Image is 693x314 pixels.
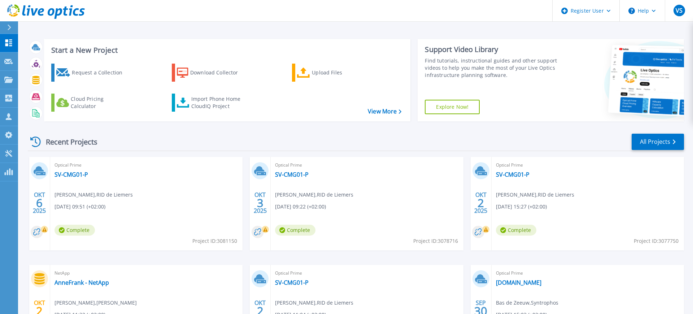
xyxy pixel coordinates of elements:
a: SV-CMG01-P [275,279,309,286]
div: OKT 2025 [474,190,488,216]
span: [DATE] 15:27 (+02:00) [496,203,547,211]
a: Cloud Pricing Calculator [51,94,132,112]
div: Cloud Pricing Calculator [71,95,128,110]
span: 2 [478,200,484,206]
div: Import Phone Home CloudIQ Project [191,95,248,110]
span: Project ID: 3081150 [192,237,237,245]
span: [PERSON_NAME] , RID de Liemers [275,299,353,307]
span: 30 [474,308,487,314]
div: Recent Projects [28,133,107,151]
span: Optical Prime [275,269,459,277]
span: Project ID: 3078716 [413,237,458,245]
div: Upload Files [312,65,370,80]
span: Complete [496,225,536,236]
span: [PERSON_NAME] , RID de Liemers [275,191,353,199]
a: All Projects [632,134,684,150]
span: VS [676,8,683,13]
span: 3 [257,200,263,206]
span: [DATE] 09:51 (+02:00) [55,203,105,211]
div: Download Collector [190,65,248,80]
span: [DATE] 09:22 (+02:00) [275,203,326,211]
span: Optical Prime [496,161,680,169]
span: Complete [275,225,315,236]
span: 2 [36,308,43,314]
a: SV-CMG01-P [55,171,88,178]
span: Optical Prime [496,269,680,277]
a: AnneFrank - NetApp [55,279,109,286]
div: OKT 2025 [32,190,46,216]
a: SV-CMG01-P [496,171,529,178]
span: Optical Prime [55,161,238,169]
a: SV-CMG01-P [275,171,309,178]
span: [PERSON_NAME] , RID de Liemers [496,191,574,199]
span: 6 [36,200,43,206]
a: View More [368,108,401,115]
div: Find tutorials, instructional guides and other support videos to help you make the most of your L... [425,57,561,79]
span: [PERSON_NAME] , [PERSON_NAME] [55,299,137,307]
span: Project ID: 3077750 [634,237,679,245]
div: OKT 2025 [253,190,267,216]
span: Optical Prime [275,161,459,169]
span: Complete [55,225,95,236]
div: Request a Collection [72,65,130,80]
span: 2 [257,308,263,314]
span: [PERSON_NAME] , RID de Liemers [55,191,133,199]
span: NetApp [55,269,238,277]
a: Explore Now! [425,100,480,114]
a: Request a Collection [51,64,132,82]
a: Download Collector [172,64,252,82]
a: [DOMAIN_NAME] [496,279,541,286]
h3: Start a New Project [51,46,401,54]
span: Bas de Zeeuw , Syntrophos [496,299,558,307]
a: Upload Files [292,64,372,82]
div: Support Video Library [425,45,561,54]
